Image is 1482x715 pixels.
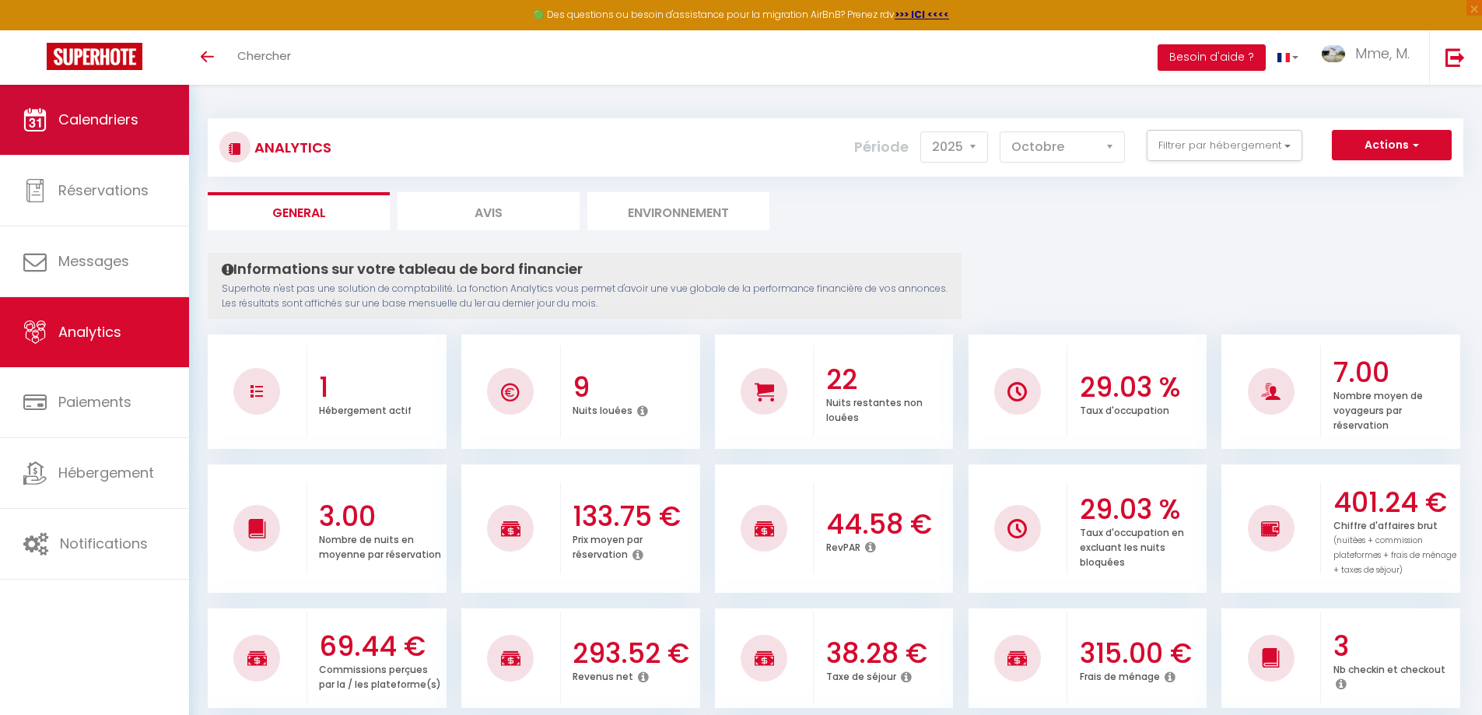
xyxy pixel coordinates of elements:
[251,130,331,165] h3: Analytics
[222,282,948,311] p: Superhote n'est pas une solution de comptabilité. La fonction Analytics vous permet d'avoir une v...
[1355,44,1410,63] span: Mme, M.
[573,530,643,561] p: Prix moyen par réservation
[573,371,696,404] h3: 9
[895,8,949,21] a: >>> ICI <<<<
[1080,493,1203,526] h3: 29.03 %
[1333,660,1445,676] p: Nb checkin et checkout
[319,371,443,404] h3: 1
[1080,667,1160,683] p: Frais de ménage
[1080,371,1203,404] h3: 29.03 %
[60,534,148,553] span: Notifications
[58,251,129,271] span: Messages
[1333,486,1457,519] h3: 401.24 €
[319,401,412,417] p: Hébergement actif
[58,110,138,129] span: Calendriers
[573,500,696,533] h3: 133.75 €
[58,322,121,342] span: Analytics
[1333,386,1423,432] p: Nombre moyen de voyageurs par réservation
[319,630,443,663] h3: 69.44 €
[1333,356,1457,389] h3: 7.00
[587,192,769,230] li: Environnement
[58,181,149,200] span: Réservations
[1333,630,1457,663] h3: 3
[1080,637,1203,670] h3: 315.00 €
[58,392,131,412] span: Paiements
[1080,523,1184,569] p: Taux d'occupation en excluant les nuits bloquées
[319,530,441,561] p: Nombre de nuits en moyenne par réservation
[58,463,154,482] span: Hébergement
[237,47,291,64] span: Chercher
[1158,44,1266,71] button: Besoin d'aide ?
[573,667,633,683] p: Revenus net
[1080,401,1169,417] p: Taux d'occupation
[319,660,441,691] p: Commissions perçues par la / les plateforme(s)
[1007,519,1027,538] img: NO IMAGE
[1332,130,1452,161] button: Actions
[1310,30,1429,85] a: ... Mme, M.
[226,30,303,85] a: Chercher
[47,43,142,70] img: Super Booking
[1261,519,1281,538] img: NO IMAGE
[573,401,632,417] p: Nuits louées
[1333,534,1456,576] span: (nuitées + commission plateformes + frais de ménage + taxes de séjour)
[251,385,263,398] img: NO IMAGE
[826,538,860,554] p: RevPAR
[1333,516,1456,577] p: Chiffre d'affaires brut
[1147,130,1302,161] button: Filtrer par hébergement
[826,637,950,670] h3: 38.28 €
[222,261,948,278] h4: Informations sur votre tableau de bord financier
[1445,47,1465,67] img: logout
[826,667,896,683] p: Taxe de séjour
[826,508,950,541] h3: 44.58 €
[854,130,909,164] label: Période
[826,393,923,424] p: Nuits restantes non louées
[826,363,950,396] h3: 22
[1322,45,1345,63] img: ...
[319,500,443,533] h3: 3.00
[398,192,580,230] li: Avis
[573,637,696,670] h3: 293.52 €
[208,192,390,230] li: General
